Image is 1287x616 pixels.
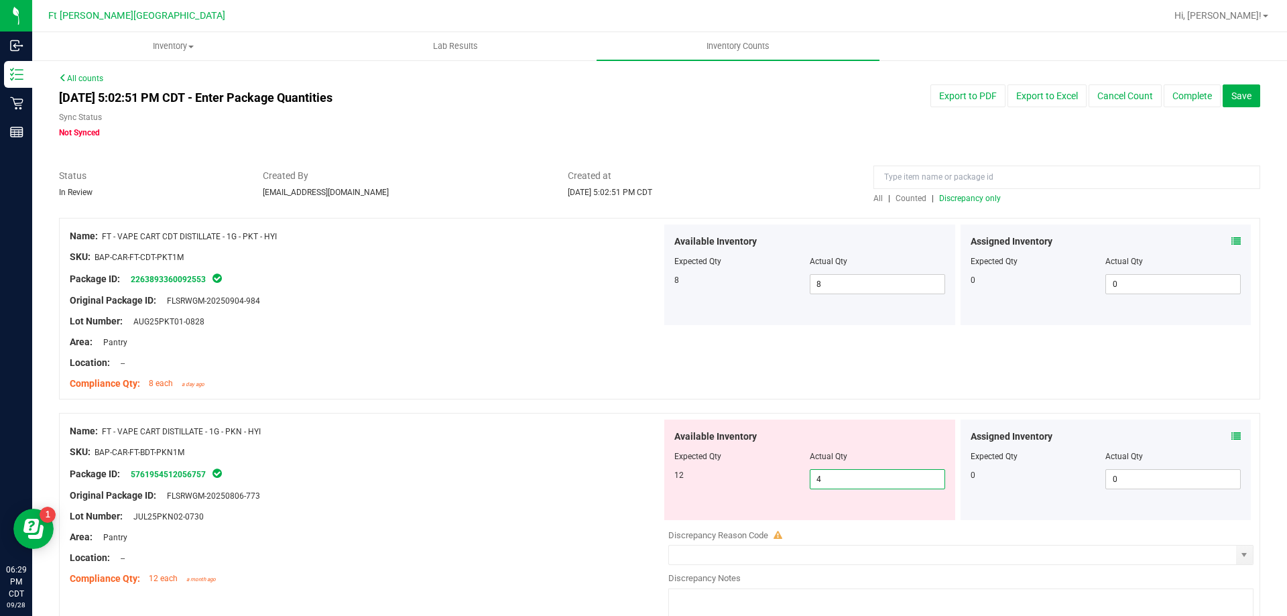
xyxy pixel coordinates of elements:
[971,469,1106,481] div: 0
[70,273,120,284] span: Package ID:
[70,357,110,368] span: Location:
[1223,84,1260,107] button: Save
[1164,84,1221,107] button: Complete
[888,194,890,203] span: |
[127,512,204,521] span: JUL25PKN02-0730
[930,84,1005,107] button: Export to PDF
[668,572,1253,585] div: Discrepancy Notes
[70,231,98,241] span: Name:
[114,554,125,563] span: --
[936,194,1001,203] a: Discrepancy only
[70,573,140,584] span: Compliance Qty:
[10,39,23,52] inline-svg: Inbound
[182,381,204,387] span: a day ago
[48,10,225,21] span: Ft [PERSON_NAME][GEOGRAPHIC_DATA]
[59,91,751,105] h4: [DATE] 5:02:51 PM CDT - Enter Package Quantities
[263,169,548,183] span: Created By
[674,257,721,266] span: Expected Qty
[688,40,788,52] span: Inventory Counts
[70,426,98,436] span: Name:
[971,274,1106,286] div: 0
[131,275,206,284] a: 2263893360092553
[114,359,125,368] span: --
[810,275,944,294] input: 8
[70,378,140,389] span: Compliance Qty:
[1089,84,1162,107] button: Cancel Count
[873,194,883,203] span: All
[95,253,184,262] span: BAP-CAR-FT-CDT-PKT1M
[263,188,389,197] span: [EMAIL_ADDRESS][DOMAIN_NAME]
[59,111,102,123] label: Sync Status
[873,194,888,203] a: All
[674,235,757,249] span: Available Inventory
[32,32,314,60] a: Inventory
[6,564,26,600] p: 06:29 PM CDT
[1105,450,1241,463] div: Actual Qty
[160,491,260,501] span: FLSRWGM-20250806-773
[6,600,26,610] p: 09/28
[59,74,103,83] a: All counts
[70,251,90,262] span: SKU:
[102,232,277,241] span: FT - VAPE CART CDT DISTILLATE - 1G - PKT - HYI
[568,169,853,183] span: Created at
[971,430,1052,444] span: Assigned Inventory
[95,448,184,457] span: BAP-CAR-FT-BDT-PKN1M
[13,509,54,549] iframe: Resource center
[70,446,90,457] span: SKU:
[97,533,127,542] span: Pantry
[1105,255,1241,267] div: Actual Qty
[892,194,932,203] a: Counted
[211,271,223,285] span: In Sync
[415,40,496,52] span: Lab Results
[674,275,679,285] span: 8
[70,532,93,542] span: Area:
[1231,90,1251,101] span: Save
[810,452,847,461] span: Actual Qty
[971,450,1106,463] div: Expected Qty
[70,490,156,501] span: Original Package ID:
[70,511,123,521] span: Lot Number:
[131,470,206,479] a: 5761954512056757
[160,296,260,306] span: FLSRWGM-20250904-984
[1236,546,1253,564] span: select
[597,32,879,60] a: Inventory Counts
[674,452,721,461] span: Expected Qty
[59,169,243,183] span: Status
[102,427,261,436] span: FT - VAPE CART DISTILLATE - 1G - PKN - HYI
[810,257,847,266] span: Actual Qty
[59,128,100,137] span: Not Synced
[1174,10,1262,21] span: Hi, [PERSON_NAME]!
[1106,275,1240,294] input: 0
[33,40,314,52] span: Inventory
[186,576,216,582] span: a month ago
[1007,84,1087,107] button: Export to Excel
[70,469,120,479] span: Package ID:
[873,166,1260,189] input: Type item name or package id
[10,97,23,110] inline-svg: Retail
[10,125,23,139] inline-svg: Reports
[971,255,1106,267] div: Expected Qty
[70,295,156,306] span: Original Package ID:
[70,336,93,347] span: Area:
[674,430,757,444] span: Available Inventory
[896,194,926,203] span: Counted
[59,188,93,197] span: In Review
[149,574,178,583] span: 12 each
[568,188,652,197] span: [DATE] 5:02:51 PM CDT
[932,194,934,203] span: |
[1106,470,1240,489] input: 0
[674,471,684,480] span: 12
[971,235,1052,249] span: Assigned Inventory
[10,68,23,81] inline-svg: Inventory
[40,507,56,523] iframe: Resource center unread badge
[668,530,768,540] span: Discrepancy Reason Code
[70,316,123,326] span: Lot Number:
[149,379,173,388] span: 8 each
[70,552,110,563] span: Location:
[127,317,204,326] span: AUG25PKT01-0828
[314,32,597,60] a: Lab Results
[97,338,127,347] span: Pantry
[211,467,223,480] span: In Sync
[939,194,1001,203] span: Discrepancy only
